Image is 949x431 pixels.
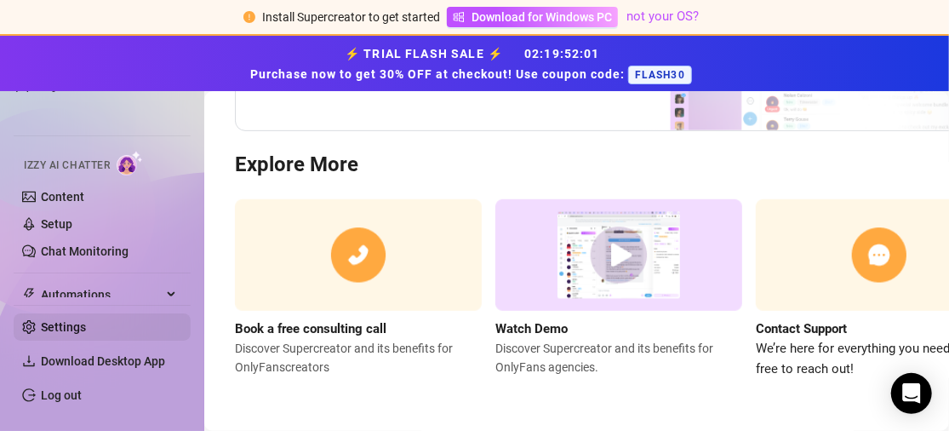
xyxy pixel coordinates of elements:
[453,11,465,23] span: windows
[235,199,482,379] a: Book a free consulting callDiscover Supercreator and its benefits for OnlyFanscreators
[41,217,72,231] a: Setup
[472,8,612,26] span: Download for Windows PC
[250,47,699,81] strong: ⚡ TRIAL FLASH SALE ⚡
[41,281,162,308] span: Automations
[235,199,482,311] img: consulting call
[41,320,86,334] a: Settings
[891,373,932,414] div: Open Intercom Messenger
[447,7,618,27] a: Download for Windows PC
[250,67,628,81] strong: Purchase now to get 30% OFF at checkout! Use coupon code:
[626,9,699,24] a: not your OS?
[628,66,692,84] span: FLASH30
[41,354,165,368] span: Download Desktop App
[495,199,742,311] img: supercreator demo
[243,11,255,23] span: exclamation-circle
[495,321,568,336] strong: Watch Demo
[41,388,82,402] a: Log out
[495,199,742,379] a: Watch DemoDiscover Supercreator and its benefits for OnlyFans agencies.
[24,158,110,174] span: Izzy AI Chatter
[495,339,742,376] span: Discover Supercreator and its benefits for OnlyFans agencies.
[22,288,36,302] span: thunderbolt
[235,321,386,336] strong: Book a free consulting call
[756,321,847,336] strong: Contact Support
[524,47,600,60] span: 02 : 19 : 52 : 01
[22,354,36,368] span: download
[262,10,440,24] span: Install Supercreator to get started
[41,190,84,204] a: Content
[117,151,143,175] img: AI Chatter
[235,339,482,376] span: Discover Supercreator and its benefits for OnlyFans creators
[41,244,129,258] a: Chat Monitoring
